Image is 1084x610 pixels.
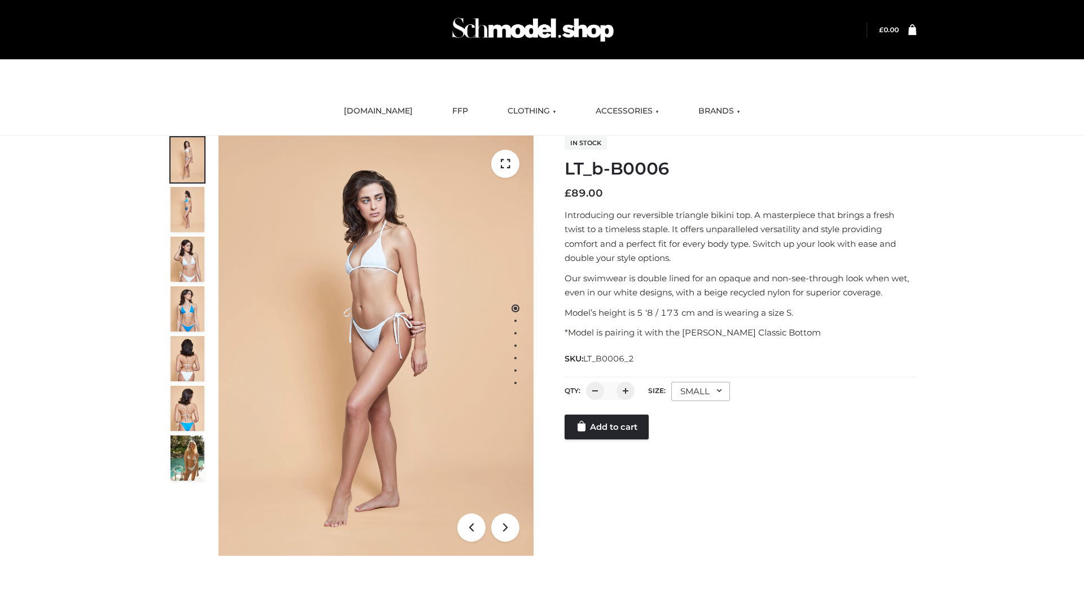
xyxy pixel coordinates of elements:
[879,25,884,34] span: £
[565,159,916,179] h1: LT_b-B0006
[565,208,916,265] p: Introducing our reversible triangle bikini top. A masterpiece that brings a fresh twist to a time...
[565,187,603,199] bdi: 89.00
[565,136,607,150] span: In stock
[565,352,635,365] span: SKU:
[565,271,916,300] p: Our swimwear is double lined for an opaque and non-see-through look when wet, even in our white d...
[671,382,730,401] div: SMALL
[565,386,580,395] label: QTY:
[565,187,571,199] span: £
[879,25,899,34] bdi: 0.00
[648,386,666,395] label: Size:
[171,286,204,332] img: ArielClassicBikiniTop_CloudNine_AzureSky_OW114ECO_4-scaled.jpg
[335,99,421,124] a: [DOMAIN_NAME]
[690,99,749,124] a: BRANDS
[171,386,204,431] img: ArielClassicBikiniTop_CloudNine_AzureSky_OW114ECO_8-scaled.jpg
[587,99,667,124] a: ACCESSORIES
[499,99,565,124] a: CLOTHING
[879,25,899,34] a: £0.00
[565,415,649,439] a: Add to cart
[171,187,204,232] img: ArielClassicBikiniTop_CloudNine_AzureSky_OW114ECO_2-scaled.jpg
[171,336,204,381] img: ArielClassicBikiniTop_CloudNine_AzureSky_OW114ECO_7-scaled.jpg
[171,137,204,182] img: ArielClassicBikiniTop_CloudNine_AzureSky_OW114ECO_1-scaled.jpg
[565,325,916,340] p: *Model is pairing it with the [PERSON_NAME] Classic Bottom
[583,354,634,364] span: LT_B0006_2
[171,435,204,481] img: Arieltop_CloudNine_AzureSky2.jpg
[448,7,618,52] img: Schmodel Admin 964
[171,237,204,282] img: ArielClassicBikiniTop_CloudNine_AzureSky_OW114ECO_3-scaled.jpg
[565,306,916,320] p: Model’s height is 5 ‘8 / 173 cm and is wearing a size S.
[444,99,477,124] a: FFP
[218,136,534,556] img: LT_b-B0006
